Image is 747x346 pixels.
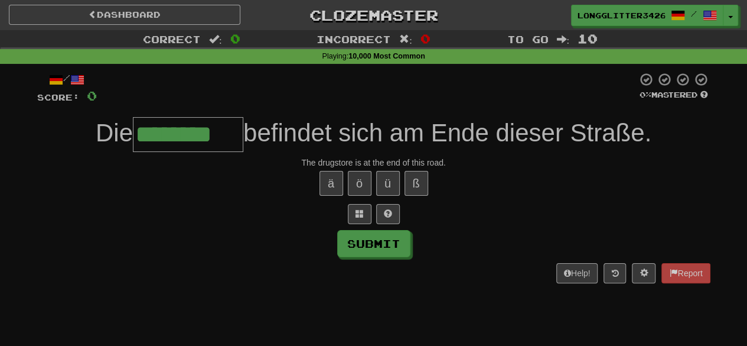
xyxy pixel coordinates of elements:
[604,263,626,283] button: Round history (alt+y)
[143,33,201,45] span: Correct
[319,171,343,196] button: ä
[230,31,240,46] span: 0
[578,10,665,21] span: LongGlitter3426
[637,90,710,101] div: Mastered
[348,204,371,224] button: Switch sentence to multiple choice alt+p
[376,204,400,224] button: Single letter hint - you only get 1 per sentence and score half the points! alt+h
[9,5,240,25] a: Dashboard
[96,119,133,147] span: Die
[507,33,548,45] span: To go
[37,157,710,169] div: The drugstore is at the end of this road.
[661,263,710,283] button: Report
[420,31,430,46] span: 0
[376,171,400,196] button: ü
[348,52,425,60] strong: 10,000 Most Common
[640,90,651,99] span: 0 %
[258,5,490,25] a: Clozemaster
[691,9,697,18] span: /
[317,33,391,45] span: Incorrect
[348,171,371,196] button: ö
[556,263,598,283] button: Help!
[405,171,428,196] button: ß
[37,92,80,102] span: Score:
[337,230,410,257] button: Submit
[243,119,651,147] span: befindet sich am Ende dieser Straße.
[87,88,97,103] span: 0
[571,5,723,26] a: LongGlitter3426 /
[209,34,222,44] span: :
[578,31,598,46] span: 10
[399,34,412,44] span: :
[37,72,97,87] div: /
[556,34,569,44] span: :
